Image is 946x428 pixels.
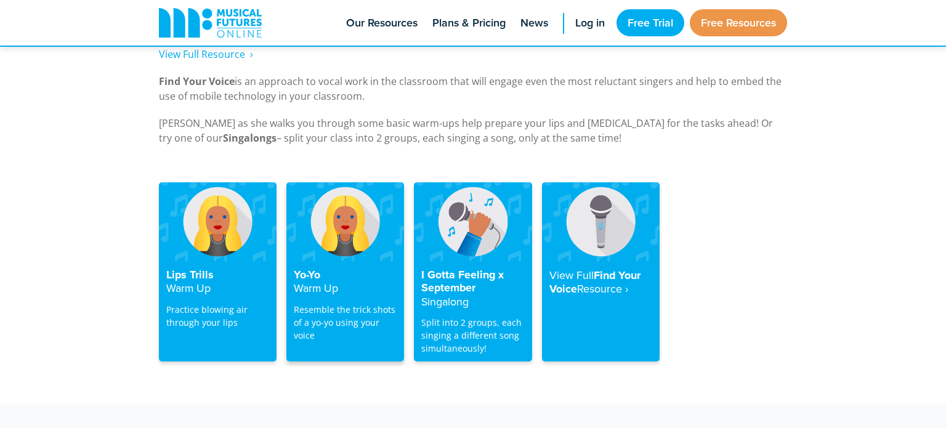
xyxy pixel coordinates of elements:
p: Resemble the trick shots of a yo-yo using your voice [294,303,397,342]
a: View FullFind Your VoiceResource‎ › [542,182,660,361]
a: Yo-YoWarm Up Resemble the trick shots of a yo-yo using your voice [286,182,404,361]
strong: Singalong [421,294,469,309]
a: View Full Resource‎‏‏‎ ‎ › [159,47,253,62]
span: News [520,15,548,31]
a: I Gotta Feeling x SeptemberSingalong Split into 2 groups, each singing a different song simultane... [414,182,532,361]
strong: Warm Up [294,280,338,296]
h4: I Gotta Feeling x September [421,269,524,309]
strong: Warm Up [166,280,211,296]
p: is an approach to vocal work in the classroom that will engage even the most reluctant singers an... [159,74,787,103]
a: Lips TrillsWarm Up Practice blowing air through your lips [159,182,277,361]
h4: Yo-Yo [294,269,397,296]
span: Log in [575,15,605,31]
strong: Singalongs [223,131,277,145]
strong: Resource‎ › [577,281,628,296]
a: Free Resources [690,9,787,36]
span: Plans & Pricing [432,15,506,31]
p: [PERSON_NAME] as she walks you through some basic warm-ups help prepare your lips and [MEDICAL_DA... [159,116,787,145]
h4: Lips Trills [166,269,269,296]
p: Practice blowing air through your lips [166,303,269,329]
h4: Find Your Voice [549,269,652,296]
span: Our Resources [346,15,418,31]
p: Split into 2 groups, each singing a different song simultaneously! [421,316,524,355]
strong: Find Your Voice [159,75,235,88]
strong: View Full [549,267,594,283]
span: View Full Resource‎‏‏‎ ‎ › [159,47,253,61]
a: Free Trial [617,9,684,36]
